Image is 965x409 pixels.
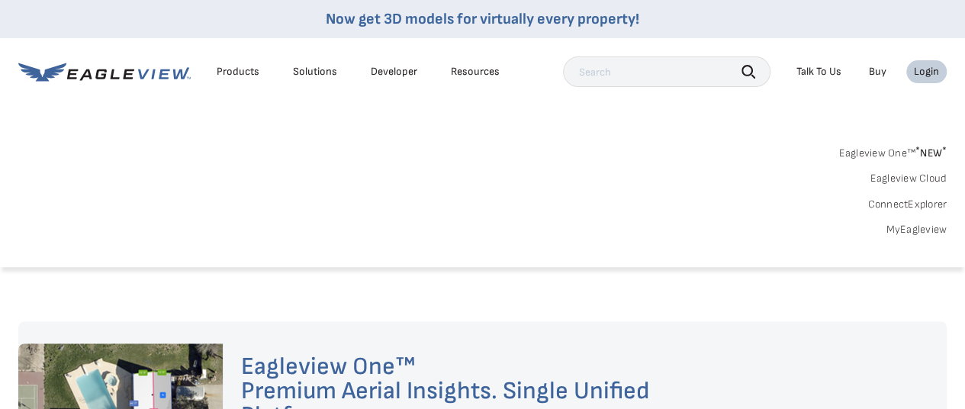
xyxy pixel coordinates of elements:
[451,65,500,79] div: Resources
[838,142,947,159] a: Eagleview One™*NEW*
[563,56,770,87] input: Search
[217,65,259,79] div: Products
[869,65,886,79] a: Buy
[914,65,939,79] div: Login
[796,65,841,79] div: Talk To Us
[886,223,947,237] a: MyEagleview
[867,198,947,211] a: ConnectExplorer
[870,172,947,185] a: Eagleview Cloud
[915,147,947,159] span: NEW
[371,65,417,79] a: Developer
[326,10,639,28] a: Now get 3D models for virtually every property!
[293,65,337,79] div: Solutions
